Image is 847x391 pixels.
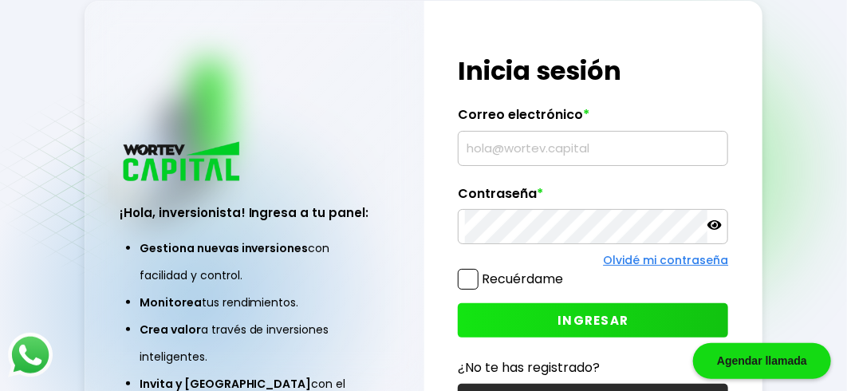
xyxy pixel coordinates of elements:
label: Recuérdame [482,270,563,288]
span: Crea valor [140,322,201,338]
div: Agendar llamada [693,343,831,379]
input: hola@wortev.capital [465,132,721,165]
button: INGRESAR [458,303,728,338]
label: Contraseña [458,186,728,210]
span: INGRESAR [557,312,628,329]
img: logo_wortev_capital [120,140,246,187]
li: tus rendimientos. [140,289,370,316]
p: ¿No te has registrado? [458,357,728,377]
img: logos_whatsapp-icon.242b2217.svg [8,333,53,377]
li: con facilidad y control. [140,235,370,289]
a: Olvidé mi contraseña [603,252,728,268]
li: a través de inversiones inteligentes. [140,316,370,370]
label: Correo electrónico [458,107,728,131]
span: Monitorea [140,294,202,310]
h1: Inicia sesión [458,52,728,90]
h3: ¡Hola, inversionista! Ingresa a tu panel: [120,203,390,222]
span: Gestiona nuevas inversiones [140,240,309,256]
